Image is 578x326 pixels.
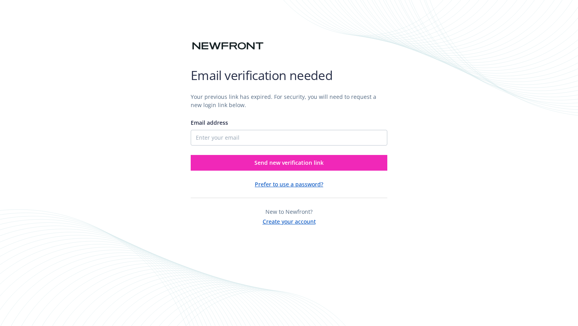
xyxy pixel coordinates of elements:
h1: Email verification needed [191,67,387,83]
span: Send new verification link [254,159,324,166]
img: Newfront logo [191,39,265,53]
span: New to Newfront? [265,208,313,215]
button: Create your account [263,216,316,226]
button: Send new verification link [191,155,387,171]
input: Enter your email [191,130,387,146]
button: Prefer to use a password? [255,180,323,188]
span: Email address [191,119,228,126]
p: Your previous link has expired. For security, you will need to request a new login link below. [191,93,387,109]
